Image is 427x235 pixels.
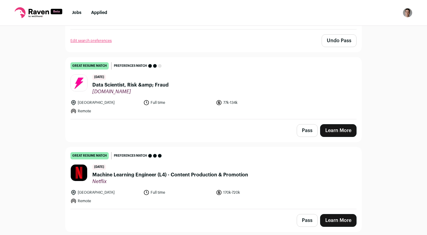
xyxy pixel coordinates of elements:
a: great resume match Preferences match [DATE] Machine Learning Engineer (L4) - Content Production &... [66,147,361,209]
li: Full time [143,100,213,106]
a: Jobs [72,11,81,15]
button: Pass [297,124,318,137]
div: great resume match [70,62,109,70]
li: Remote [70,108,140,114]
li: Full time [143,189,213,196]
div: great resume match [70,152,109,159]
span: Preferences match [114,153,147,159]
li: [GEOGRAPHIC_DATA] [70,100,140,106]
li: 170k-720k [216,189,285,196]
img: eb23c1dfc8dac86b495738472fc6fbfac73343433b5f01efeecd7ed332374756.jpg [71,165,87,181]
span: Machine Learning Engineer (L4) - Content Production & Promotion [92,171,248,179]
span: Data Scientist, Risk &amp; Fraud [92,81,169,89]
a: Applied [91,11,107,15]
button: Open dropdown [403,8,412,18]
button: Pass [297,214,318,227]
a: Edit search preferences [70,38,112,43]
li: Remote [70,198,140,204]
span: Netflix [92,179,248,185]
span: [DATE] [92,74,106,80]
button: Undo Pass [322,34,357,47]
img: d38d7cec5f4794a03b8acc46c108836271f4f3e1fab6ef18b2d13614590d1d9e.jpg [71,75,87,91]
span: [DATE] [92,164,106,170]
li: 77k-134k [216,100,285,106]
span: [DOMAIN_NAME] [92,89,169,95]
li: [GEOGRAPHIC_DATA] [70,189,140,196]
span: Preferences match [114,63,147,69]
a: great resume match Preferences match [DATE] Data Scientist, Risk &amp; Fraud [DOMAIN_NAME] [GEOGR... [66,57,361,119]
a: Learn More [320,124,357,137]
img: 12239290-medium_jpg [403,8,412,18]
a: Learn More [320,214,357,227]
